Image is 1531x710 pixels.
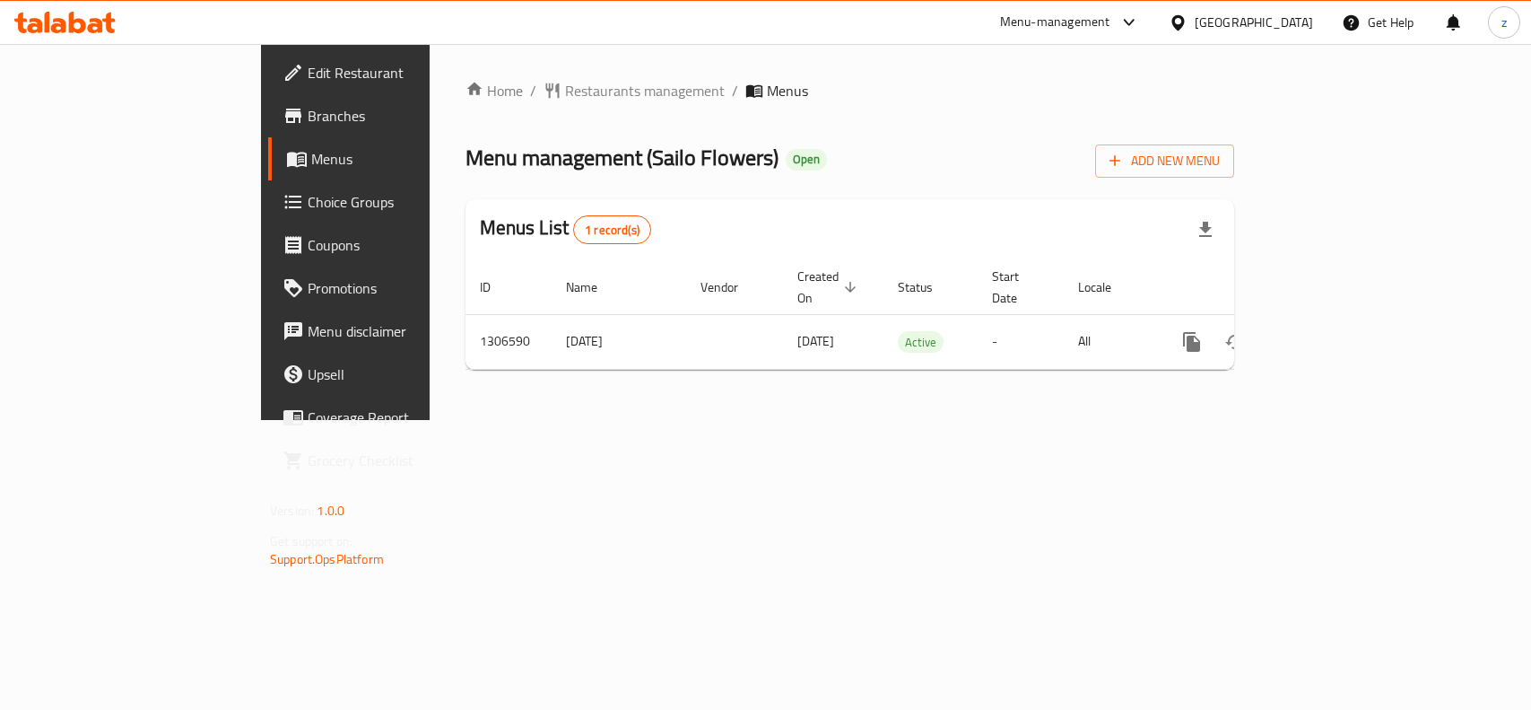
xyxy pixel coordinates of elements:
[480,276,514,298] span: ID
[767,80,808,101] span: Menus
[268,137,517,180] a: Menus
[898,331,944,353] div: Active
[898,332,944,353] span: Active
[1109,150,1220,172] span: Add New Menu
[992,266,1042,309] span: Start Date
[1184,208,1227,251] div: Export file
[268,396,517,439] a: Coverage Report
[573,215,651,244] div: Total records count
[978,314,1064,369] td: -
[268,310,517,353] a: Menu disclaimer
[1156,260,1357,315] th: Actions
[566,276,621,298] span: Name
[308,191,502,213] span: Choice Groups
[268,353,517,396] a: Upsell
[270,499,314,522] span: Version:
[308,450,502,471] span: Grocery Checklist
[270,548,384,571] a: Support.OpsPlatform
[530,80,536,101] li: /
[308,320,502,342] span: Menu disclaimer
[308,364,502,385] span: Upsell
[268,51,517,94] a: Edit Restaurant
[1000,12,1110,33] div: Menu-management
[465,80,1234,101] nav: breadcrumb
[786,152,827,167] span: Open
[317,499,344,522] span: 1.0.0
[1064,314,1156,369] td: All
[268,439,517,482] a: Grocery Checklist
[898,276,956,298] span: Status
[700,276,761,298] span: Vendor
[565,80,725,101] span: Restaurants management
[268,180,517,224] a: Choice Groups
[732,80,738,101] li: /
[552,314,686,369] td: [DATE]
[308,62,502,83] span: Edit Restaurant
[308,105,502,127] span: Branches
[786,149,827,171] div: Open
[270,530,352,553] span: Get support on:
[1170,320,1213,364] button: more
[797,266,862,309] span: Created On
[574,222,650,239] span: 1 record(s)
[1195,13,1313,32] div: [GEOGRAPHIC_DATA]
[465,260,1357,370] table: enhanced table
[480,215,651,244] h2: Menus List
[465,137,779,178] span: Menu management ( Sailo Flowers )
[308,234,502,256] span: Coupons
[544,80,725,101] a: Restaurants management
[797,329,834,353] span: [DATE]
[268,267,517,310] a: Promotions
[268,94,517,137] a: Branches
[1213,320,1257,364] button: Change Status
[1095,145,1234,178] button: Add New Menu
[1501,13,1507,32] span: z
[1078,276,1135,298] span: Locale
[268,224,517,267] a: Coupons
[308,277,502,299] span: Promotions
[308,407,502,428] span: Coverage Report
[311,148,502,170] span: Menus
